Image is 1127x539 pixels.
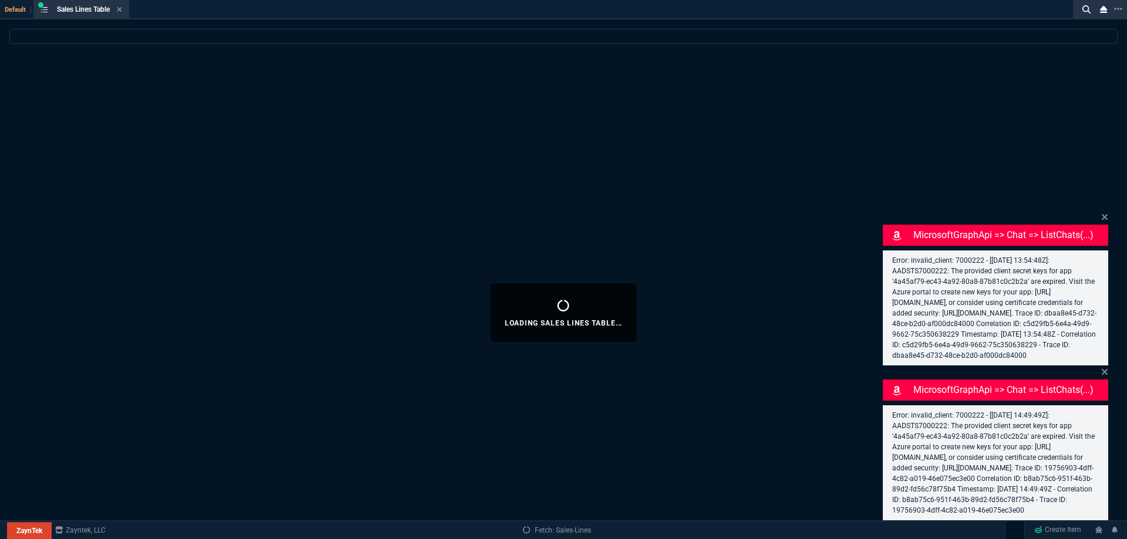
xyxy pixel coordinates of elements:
p: MicrosoftGraphApi => chat => listChats(...) [913,383,1106,397]
p: Error: invalid_client: 7000222 - [[DATE] 14:49:49Z]: AADSTS7000222: The provided client secret ke... [892,410,1099,516]
nx-icon: Close Workbench [1095,2,1112,16]
p: MicrosoftGraphApi => chat => listChats(...) [913,228,1106,242]
nx-icon: Search [1078,2,1095,16]
a: Fetch: Sales-Lines [523,525,591,535]
nx-icon: Open New Tab [1114,4,1122,15]
nx-icon: Close Tab [117,5,122,15]
p: Error: invalid_client: 7000222 - [[DATE] 13:54:48Z]: AADSTS7000222: The provided client secret ke... [892,255,1099,361]
p: Loading Sales Lines Table... [505,318,623,328]
a: msbcCompanyName [52,525,109,535]
span: Default [5,6,31,13]
span: Sales Lines Table [57,5,110,13]
a: Create Item [1030,521,1086,539]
